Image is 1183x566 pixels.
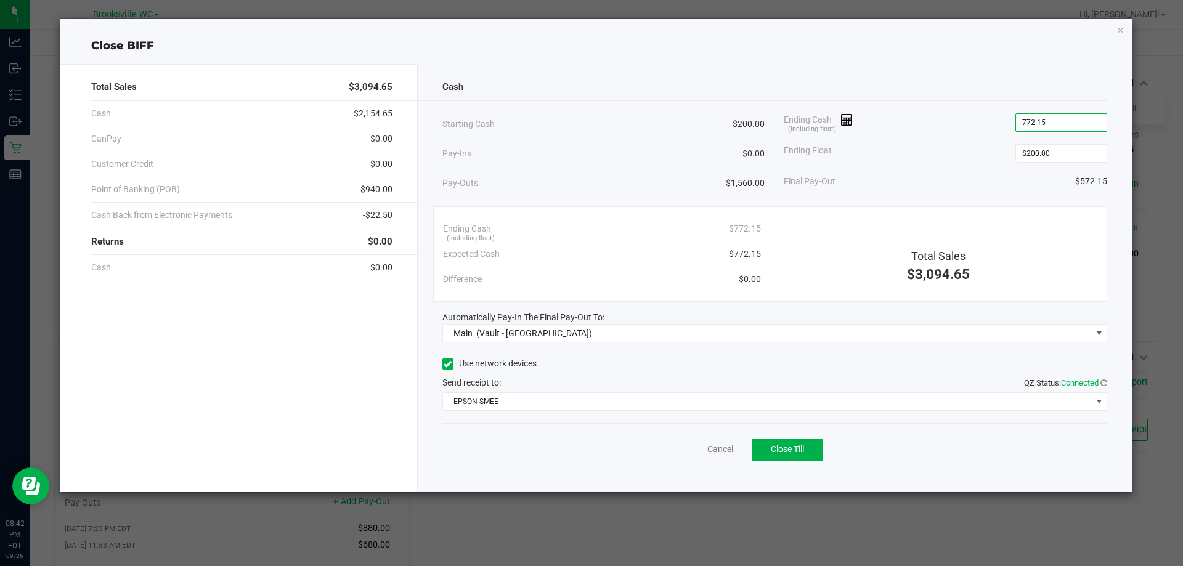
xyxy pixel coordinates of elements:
[442,357,537,370] label: Use network devices
[771,444,804,454] span: Close Till
[784,113,853,132] span: Ending Cash
[91,158,153,171] span: Customer Credit
[788,124,836,135] span: (including float)
[1061,378,1099,387] span: Connected
[729,222,761,235] span: $772.15
[742,147,765,160] span: $0.00
[91,183,180,196] span: Point of Banking (POB)
[443,393,1092,410] span: EPSON-SMEE
[476,328,592,338] span: (Vault - [GEOGRAPHIC_DATA])
[442,177,478,190] span: Pay-Outs
[12,467,49,504] iframe: Resource center
[370,261,392,274] span: $0.00
[442,118,495,131] span: Starting Cash
[907,267,970,282] span: $3,094.65
[443,273,482,286] span: Difference
[784,144,832,163] span: Ending Float
[443,248,500,261] span: Expected Cash
[443,222,491,235] span: Ending Cash
[729,248,761,261] span: $772.15
[1024,378,1107,387] span: QZ Status:
[707,443,733,456] a: Cancel
[784,175,835,188] span: Final Pay-Out
[370,158,392,171] span: $0.00
[91,132,121,145] span: CanPay
[60,38,1132,54] div: Close BIFF
[447,233,495,244] span: (including float)
[726,177,765,190] span: $1,560.00
[1075,175,1107,188] span: $572.15
[442,80,463,94] span: Cash
[370,132,392,145] span: $0.00
[363,209,392,222] span: -$22.50
[349,80,392,94] span: $3,094.65
[442,312,604,322] span: Automatically Pay-In The Final Pay-Out To:
[442,378,501,387] span: Send receipt to:
[442,147,471,160] span: Pay-Ins
[911,249,966,262] span: Total Sales
[733,118,765,131] span: $200.00
[91,80,137,94] span: Total Sales
[453,328,473,338] span: Main
[91,228,392,255] div: Returns
[91,209,232,222] span: Cash Back from Electronic Payments
[368,235,392,249] span: $0.00
[360,183,392,196] span: $940.00
[354,107,392,120] span: $2,154.65
[91,107,111,120] span: Cash
[752,439,823,461] button: Close Till
[91,261,111,274] span: Cash
[739,273,761,286] span: $0.00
